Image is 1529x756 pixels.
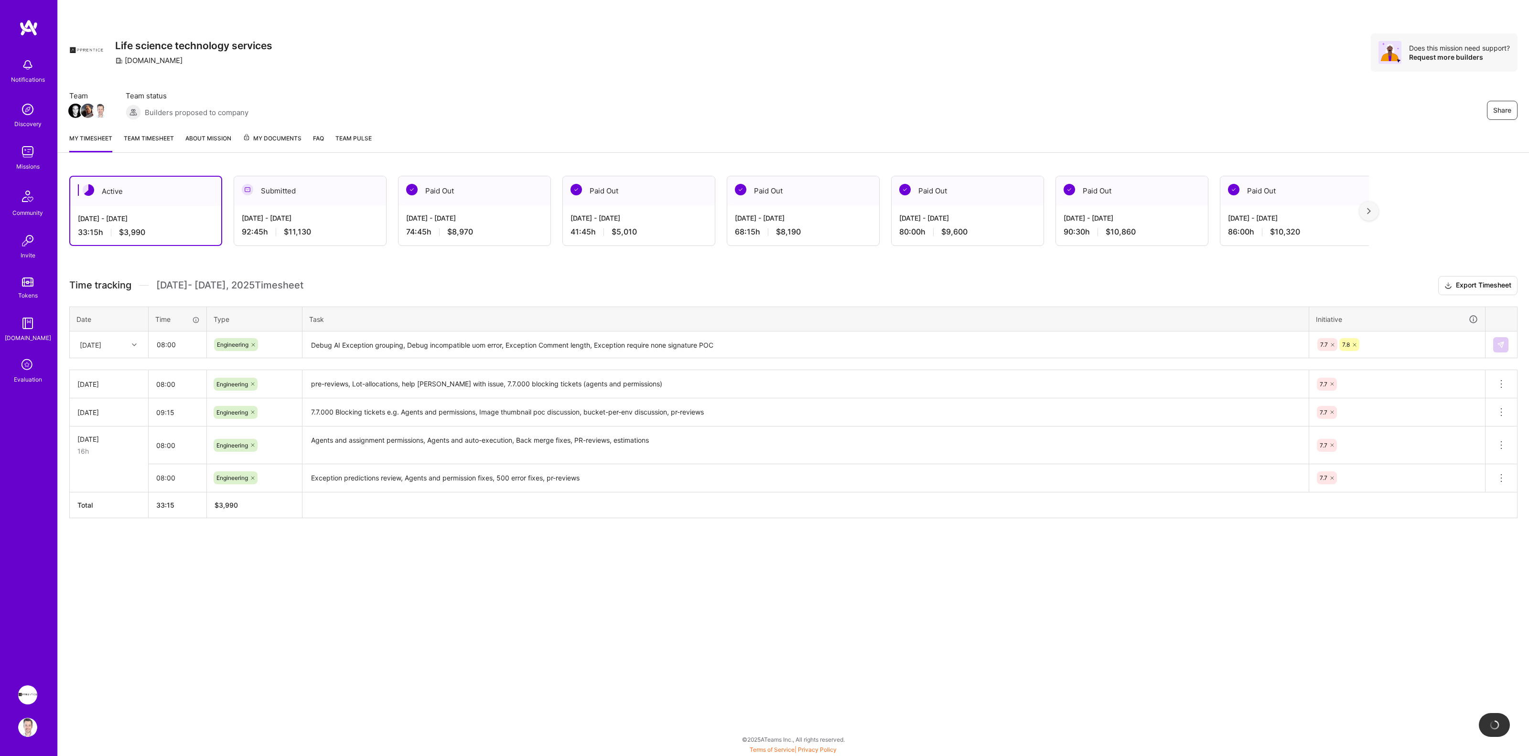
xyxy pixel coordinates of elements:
[612,227,637,237] span: $5,010
[21,250,35,260] div: Invite
[571,227,707,237] div: 41:45 h
[242,184,253,195] img: Submitted
[69,103,82,119] a: Team Member Avatar
[899,213,1036,223] div: [DATE] - [DATE]
[303,465,1308,491] textarea: Exception predictions review, Agents and permission fixes, 500 error fixes, pr-reviews
[70,177,221,206] div: Active
[571,184,582,195] img: Paid Out
[16,185,39,208] img: Community
[124,133,174,152] a: Team timesheet
[1064,213,1200,223] div: [DATE] - [DATE]
[234,176,386,205] div: Submitted
[78,227,214,237] div: 33:15 h
[735,227,872,237] div: 68:15 h
[77,446,140,456] div: 16h
[11,75,45,85] div: Notifications
[571,213,707,223] div: [DATE] - [DATE]
[216,381,248,388] span: Engineering
[303,399,1308,426] textarea: 7.7.000 Blocking tickets e.g. Agents and permissions, Image thumbnail poc discussion, bucket-per-...
[735,184,746,195] img: Paid Out
[1444,281,1452,291] i: icon Download
[69,133,112,152] a: My timesheet
[1106,227,1136,237] span: $10,860
[398,176,550,205] div: Paid Out
[57,727,1529,751] div: © 2025 ATeams Inc., All rights reserved.
[798,746,837,753] a: Privacy Policy
[1228,184,1239,195] img: Paid Out
[563,176,715,205] div: Paid Out
[217,341,248,348] span: Engineering
[303,371,1308,397] textarea: pre-reviews, Lot-allocations, help [PERSON_NAME] with issue, 7.7.000 blocking tickets (agents and...
[81,104,95,118] img: Team Member Avatar
[149,465,206,490] input: HH:MM
[1367,208,1371,214] img: right
[18,314,37,333] img: guide book
[1493,106,1511,115] span: Share
[941,227,968,237] span: $9,600
[149,332,206,357] input: HH:MM
[216,409,248,416] span: Engineering
[80,340,101,350] div: [DATE]
[1487,101,1518,120] button: Share
[750,746,795,753] a: Terms of Service
[5,333,51,343] div: [DOMAIN_NAME]
[149,433,206,458] input: HH:MM
[1228,227,1365,237] div: 86:00 h
[335,133,372,152] a: Team Pulse
[18,142,37,161] img: teamwork
[1320,341,1328,348] span: 7.7
[215,501,238,509] span: $ 3,990
[18,231,37,250] img: Invite
[18,290,38,300] div: Tokens
[19,19,38,36] img: logo
[83,184,94,196] img: Active
[14,119,42,129] div: Discovery
[303,427,1308,463] textarea: Agents and assignment permissions, Agents and auto-execution, Back merge fixes, PR-reviews, estim...
[70,307,149,331] th: Date
[18,718,37,737] img: User Avatar
[156,279,303,291] span: [DATE] - [DATE] , 2025 Timesheet
[216,474,248,481] span: Engineering
[12,208,43,218] div: Community
[149,372,206,397] input: HH:MM
[406,184,418,195] img: Paid Out
[1409,43,1510,53] div: Does this mission need support?
[119,227,145,237] span: $3,990
[1438,276,1518,295] button: Export Timesheet
[126,105,141,120] img: Builders proposed to company
[70,492,149,518] th: Total
[216,442,248,449] span: Engineering
[1320,381,1327,388] span: 7.7
[185,133,231,152] a: About Mission
[22,277,33,287] img: tokens
[243,133,301,152] a: My Documents
[126,91,248,101] span: Team status
[69,279,131,291] span: Time tracking
[18,100,37,119] img: discovery
[1220,176,1372,205] div: Paid Out
[406,213,543,223] div: [DATE] - [DATE]
[1378,41,1401,64] img: Avatar
[1320,474,1327,481] span: 7.7
[16,718,40,737] a: User Avatar
[1409,53,1510,62] div: Request more builders
[335,135,372,142] span: Team Pulse
[14,374,42,384] div: Evaluation
[77,379,140,389] div: [DATE]
[899,227,1036,237] div: 80:00 h
[94,103,107,119] a: Team Member Avatar
[1064,184,1075,195] img: Paid Out
[115,57,123,64] i: icon CompanyGray
[149,400,206,425] input: HH:MM
[735,213,872,223] div: [DATE] - [DATE]
[302,307,1309,331] th: Task
[313,133,324,152] a: FAQ
[1316,314,1478,325] div: Initiative
[132,342,137,347] i: icon Chevron
[243,133,301,144] span: My Documents
[447,227,473,237] span: $8,970
[16,685,40,704] a: Apprentice: Life science technology services
[1488,718,1501,732] img: loading
[242,213,378,223] div: [DATE] - [DATE]
[899,184,911,195] img: Paid Out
